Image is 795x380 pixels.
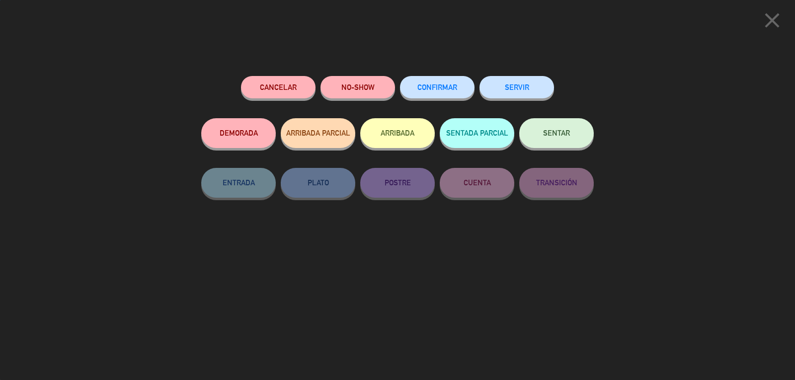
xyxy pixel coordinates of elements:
button: ARRIBADA [360,118,435,148]
button: SERVIR [479,76,554,98]
button: CONFIRMAR [400,76,475,98]
button: NO-SHOW [320,76,395,98]
span: SENTAR [543,129,570,137]
span: CONFIRMAR [417,83,457,91]
button: CUENTA [440,168,514,198]
button: ENTRADA [201,168,276,198]
button: SENTAR [519,118,594,148]
button: close [757,7,788,37]
span: ARRIBADA PARCIAL [286,129,350,137]
button: Cancelar [241,76,316,98]
button: SENTADA PARCIAL [440,118,514,148]
button: DEMORADA [201,118,276,148]
button: TRANSICIÓN [519,168,594,198]
i: close [760,8,785,33]
button: PLATO [281,168,355,198]
button: POSTRE [360,168,435,198]
button: ARRIBADA PARCIAL [281,118,355,148]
